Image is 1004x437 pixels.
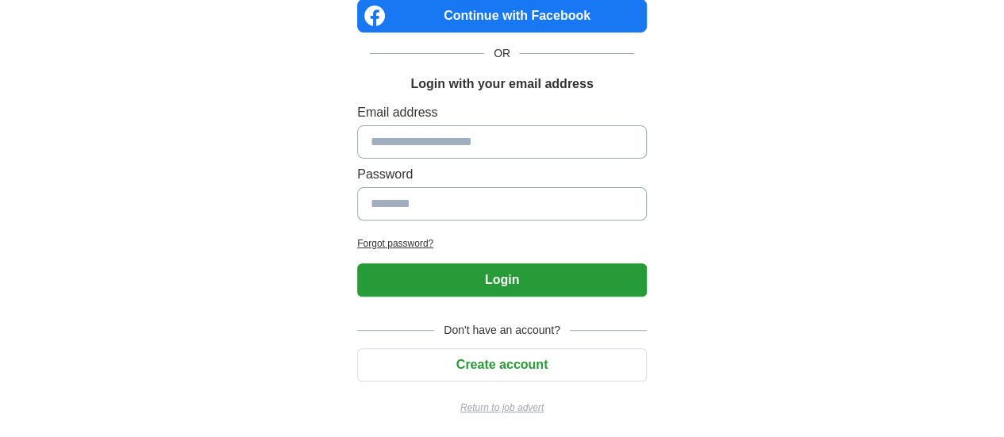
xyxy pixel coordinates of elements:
[357,401,647,415] a: Return to job advert
[484,45,520,62] span: OR
[357,165,647,184] label: Password
[434,322,570,339] span: Don't have an account?
[357,236,647,251] a: Forgot password?
[357,348,647,381] button: Create account
[357,103,647,122] label: Email address
[357,358,647,371] a: Create account
[357,263,647,297] button: Login
[410,75,593,94] h1: Login with your email address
